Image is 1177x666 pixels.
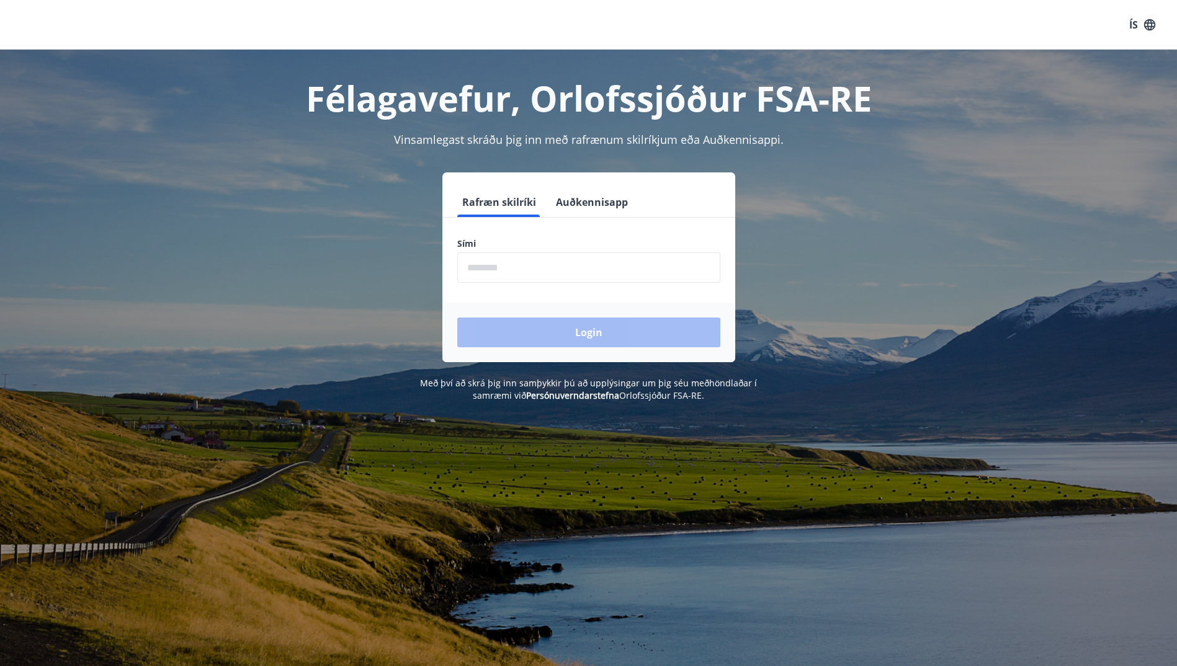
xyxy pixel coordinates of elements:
[1122,14,1162,36] button: ÍS
[457,238,720,250] label: Sími
[157,74,1021,122] h1: Félagavefur, Orlofssjóður FSA-RE
[420,377,757,401] span: Með því að skrá þig inn samþykkir þú að upplýsingar um þig séu meðhöndlaðar í samræmi við Orlofss...
[526,389,619,401] a: Persónuverndarstefna
[394,132,784,147] span: Vinsamlegast skráðu þig inn með rafrænum skilríkjum eða Auðkennisappi.
[457,187,541,217] button: Rafræn skilríki
[551,187,633,217] button: Auðkennisapp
